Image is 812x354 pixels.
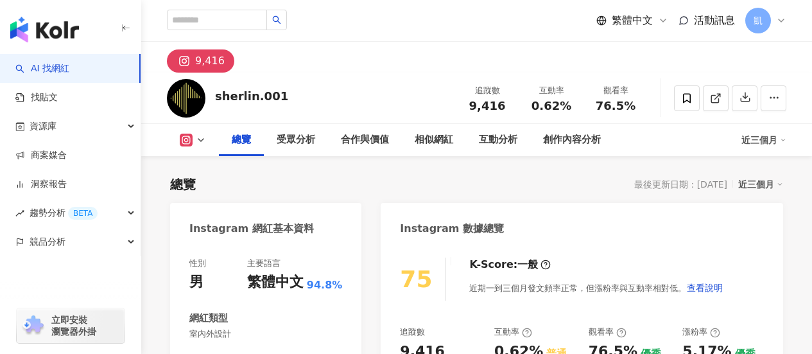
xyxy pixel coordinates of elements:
span: 繁體中文 [612,13,653,28]
a: 找貼文 [15,91,58,104]
span: 凱 [754,13,763,28]
span: 室內外設計 [189,328,342,340]
div: 主要語言 [247,258,281,269]
div: 一般 [517,258,538,272]
span: 活動訊息 [694,14,735,26]
span: 0.62% [531,100,571,112]
span: rise [15,209,24,218]
span: 立即安裝 瀏覽器外掛 [51,314,96,337]
span: search [272,15,281,24]
div: BETA [68,207,98,220]
div: 網紅類型 [189,312,228,325]
div: 最後更新日期：[DATE] [634,179,727,190]
a: searchAI 找網紅 [15,62,69,75]
div: Instagram 數據總覽 [400,222,504,236]
div: 繁體中文 [247,272,304,292]
div: 總覽 [232,132,251,148]
div: 9,416 [195,52,225,70]
a: 商案媒合 [15,149,67,162]
div: 受眾分析 [277,132,315,148]
span: 資源庫 [30,112,56,141]
span: 94.8% [307,278,343,292]
div: Instagram 網紅基本資料 [189,222,314,236]
div: 近三個月 [741,130,786,150]
img: KOL Avatar [167,79,205,118]
div: 男 [189,272,203,292]
div: 近三個月 [738,176,783,193]
div: 總覽 [170,175,196,193]
img: chrome extension [21,315,46,336]
div: 觀看率 [589,326,626,338]
div: K-Score : [469,258,551,272]
div: 漲粉率 [682,326,720,338]
div: 追蹤數 [400,326,425,338]
button: 查看說明 [686,275,723,301]
div: 性別 [189,258,206,269]
div: 互動率 [527,84,576,97]
img: logo [10,17,79,42]
div: 互動分析 [479,132,517,148]
div: 互動率 [494,326,532,338]
div: 創作內容分析 [543,132,601,148]
div: 近期一到三個月發文頻率正常，但漲粉率與互動率相對低。 [469,275,723,301]
span: 競品分析 [30,227,65,256]
div: 觀看率 [591,84,640,97]
span: 9,416 [469,99,506,112]
div: 追蹤數 [463,84,512,97]
div: 合作與價值 [341,132,389,148]
span: 76.5% [596,100,635,112]
div: 75 [400,266,432,292]
a: chrome extension立即安裝 瀏覽器外掛 [17,308,125,343]
div: sherlin.001 [215,88,288,104]
button: 9,416 [167,49,234,73]
span: 查看說明 [687,283,723,293]
div: 相似網紅 [415,132,453,148]
span: 趨勢分析 [30,199,98,227]
a: 洞察報告 [15,178,67,191]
